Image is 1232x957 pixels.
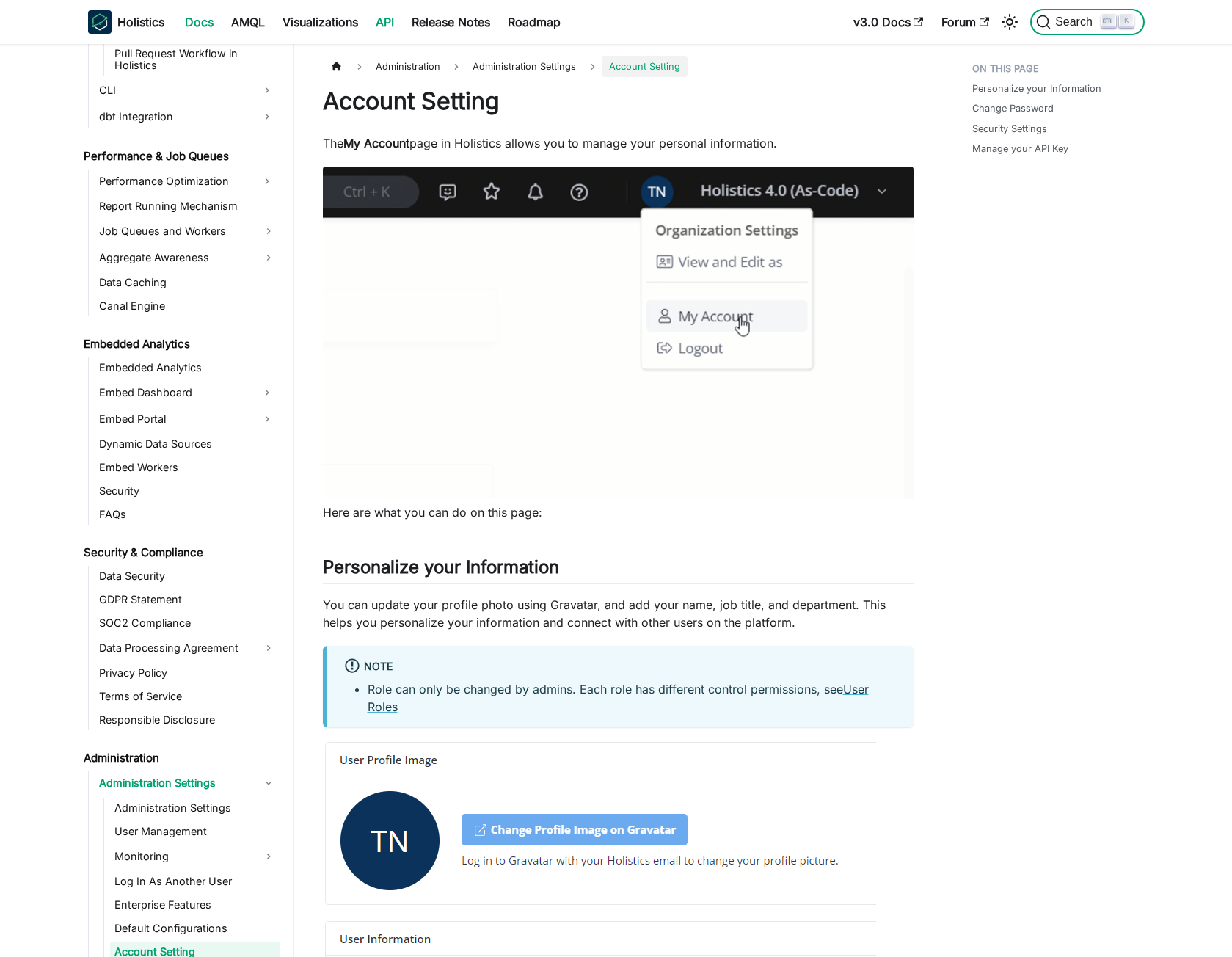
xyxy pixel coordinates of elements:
h1: Account Setting [323,87,914,116]
a: User Roles [368,682,869,714]
a: Canal Engine [95,296,280,316]
span: Search [1051,15,1101,29]
a: HolisticsHolistics [88,10,164,34]
a: User Management [110,821,280,842]
a: Security [95,481,280,501]
a: API [367,10,403,34]
button: Expand sidebar category 'Embed Portal' [254,407,280,431]
a: Home page [323,56,351,77]
a: GDPR Statement [95,589,280,610]
a: CLI [95,79,254,102]
a: Personalize your Information [972,81,1101,95]
a: Terms of Service [95,686,280,707]
button: Expand sidebar category 'dbt Integration' [254,105,280,128]
a: Administration Settings [95,771,280,795]
a: Embedded Analytics [79,334,280,354]
a: Pull Request Workflow in Holistics [110,43,280,76]
span: Administration [368,56,448,77]
nav: Breadcrumbs [323,56,914,77]
a: Monitoring [110,845,280,868]
b: Holistics [117,13,164,31]
a: Enterprise Features [110,895,280,915]
a: Performance Optimization [95,170,254,193]
h2: Personalize your Information [323,556,914,584]
a: SOC2 Compliance [95,613,280,633]
a: v3.0 Docs [845,10,933,34]
a: Embed Dashboard [95,381,254,404]
a: Administration Settings [110,798,280,818]
a: Privacy Policy [95,663,280,683]
a: Data Processing Agreement [95,636,280,660]
a: dbt Integration [95,105,254,128]
li: Role can only be changed by admins. Each role has different control permissions, see [368,680,896,716]
a: Performance & Job Queues [79,146,280,167]
a: Embedded Analytics [95,357,280,378]
a: Default Configurations [110,918,280,939]
button: Expand sidebar category 'Embed Dashboard' [254,381,280,404]
a: Security & Compliance [79,542,280,563]
button: Expand sidebar category 'CLI' [254,79,280,102]
a: Data Security [95,566,280,586]
a: Administration [79,748,280,768]
button: Search (Ctrl+K) [1030,9,1144,35]
nav: Docs sidebar [73,44,294,957]
a: Forum [933,10,998,34]
a: Data Caching [95,272,280,293]
img: Holistics [88,10,112,34]
a: Aggregate Awareness [95,246,280,269]
a: Visualizations [274,10,367,34]
button: Expand sidebar category 'Performance Optimization' [254,170,280,193]
strong: My Account [343,136,409,150]
a: Dynamic Data Sources [95,434,280,454]
a: Job Queues and Workers [95,219,280,243]
button: Switch between dark and light mode (currently light mode) [998,10,1021,34]
a: AMQL [222,10,274,34]
div: note [344,658,896,677]
span: Account Setting [602,56,688,77]
a: Change Password [972,101,1054,115]
p: You can update your profile photo using Gravatar, and add your name, job title, and department. T... [323,596,914,631]
a: Responsible Disclosure [95,710,280,730]
a: Report Running Mechanism [95,196,280,216]
a: Log In As Another User [110,871,280,892]
a: Embed Workers [95,457,280,478]
a: Docs [176,10,222,34]
a: Manage your API Key [972,142,1068,156]
a: Release Notes [403,10,499,34]
a: Security Settings [972,122,1047,136]
p: The page in Holistics allows you to manage your personal information. [323,134,914,152]
kbd: K [1119,15,1134,28]
span: Administration Settings [465,56,583,77]
p: Here are what you can do on this page: [323,503,914,521]
a: Roadmap [499,10,569,34]
a: FAQs [95,504,280,525]
a: Embed Portal [95,407,254,431]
